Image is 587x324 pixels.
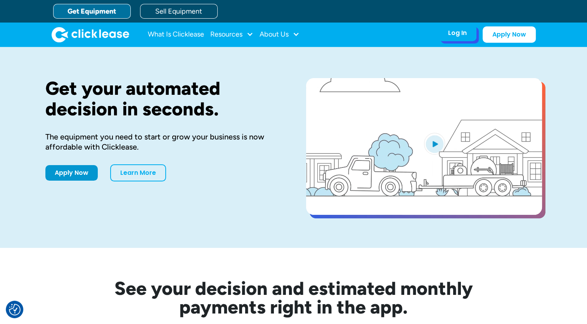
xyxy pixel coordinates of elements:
a: home [52,27,129,42]
button: Consent Preferences [9,304,21,315]
a: Get Equipment [53,4,131,19]
a: Sell Equipment [140,4,218,19]
h1: Get your automated decision in seconds. [45,78,281,119]
img: Revisit consent button [9,304,21,315]
a: Apply Now [483,26,536,43]
div: Log In [448,29,467,37]
h2: See your decision and estimated monthly payments right in the app. [76,279,511,316]
img: Blue play button logo on a light blue circular background [424,133,445,155]
div: The equipment you need to start or grow your business is now affordable with Clicklease. [45,132,281,152]
div: About Us [260,27,300,42]
a: Apply Now [45,165,98,181]
a: open lightbox [306,78,542,215]
div: Resources [210,27,253,42]
img: Clicklease logo [52,27,129,42]
a: Learn More [110,164,166,181]
a: What Is Clicklease [148,27,204,42]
